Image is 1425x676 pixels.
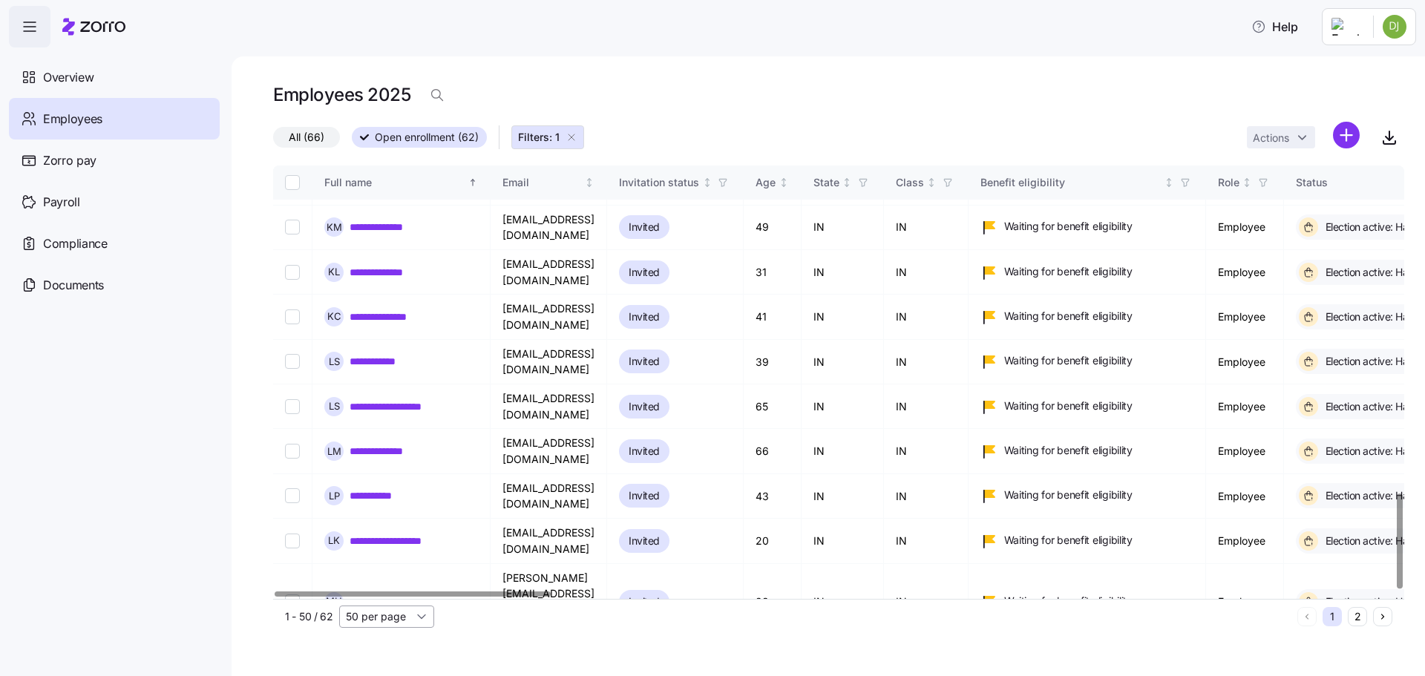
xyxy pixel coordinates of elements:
[802,519,884,563] td: IN
[43,68,94,87] span: Overview
[1333,122,1360,148] svg: add icon
[491,429,607,473] td: [EMAIL_ADDRESS][DOMAIN_NAME]
[43,193,80,211] span: Payroll
[1251,18,1298,36] span: Help
[511,125,584,149] button: Filters: 1
[491,165,607,200] th: EmailNot sorted
[1206,429,1284,473] td: Employee
[43,110,102,128] span: Employees
[1206,384,1284,429] td: Employee
[1242,177,1252,188] div: Not sorted
[884,250,969,295] td: IN
[1004,353,1133,368] span: Waiting for benefit eligibility
[285,309,300,324] input: Select record 35
[744,340,802,384] td: 39
[9,140,220,181] a: Zorro pay
[1297,607,1317,626] button: Previous page
[1373,607,1392,626] button: Next page
[328,536,340,545] span: L K
[1004,443,1133,458] span: Waiting for benefit eligibility
[802,206,884,250] td: IN
[802,340,884,384] td: IN
[491,295,607,339] td: [EMAIL_ADDRESS][DOMAIN_NAME]
[1004,309,1133,324] span: Waiting for benefit eligibility
[779,177,789,188] div: Not sorted
[1247,126,1315,148] button: Actions
[329,357,340,367] span: L S
[1206,474,1284,519] td: Employee
[43,234,108,253] span: Compliance
[502,174,582,191] div: Email
[329,491,340,501] span: L P
[802,564,884,641] td: IN
[744,295,802,339] td: 41
[491,340,607,384] td: [EMAIL_ADDRESS][DOMAIN_NAME]
[491,206,607,250] td: [EMAIL_ADDRESS][DOMAIN_NAME]
[285,534,300,548] input: Select record 40
[1206,295,1284,339] td: Employee
[584,177,594,188] div: Not sorted
[1206,340,1284,384] td: Employee
[285,265,300,280] input: Select record 34
[744,384,802,429] td: 65
[1206,165,1284,200] th: RoleNot sorted
[629,487,660,505] span: Invited
[491,250,607,295] td: [EMAIL_ADDRESS][DOMAIN_NAME]
[327,312,341,321] span: K C
[629,308,660,326] span: Invited
[884,165,969,200] th: ClassNot sorted
[491,519,607,563] td: [EMAIL_ADDRESS][DOMAIN_NAME]
[518,130,560,145] span: Filters: 1
[1253,133,1289,143] span: Actions
[744,519,802,563] td: 20
[1206,206,1284,250] td: Employee
[884,564,969,641] td: IN
[744,429,802,473] td: 66
[9,181,220,223] a: Payroll
[744,564,802,641] td: 22
[9,223,220,264] a: Compliance
[744,250,802,295] td: 31
[802,165,884,200] th: StateNot sorted
[884,519,969,563] td: IN
[1323,607,1342,626] button: 1
[619,174,699,191] div: Invitation status
[329,401,340,411] span: L S
[802,295,884,339] td: IN
[285,354,300,369] input: Select record 36
[324,174,465,191] div: Full name
[969,165,1206,200] th: Benefit eligibilityNot sorted
[285,488,300,503] input: Select record 39
[326,597,342,606] span: M H
[629,442,660,460] span: Invited
[285,399,300,414] input: Select record 37
[1239,12,1310,42] button: Help
[328,267,340,277] span: K L
[491,474,607,519] td: [EMAIL_ADDRESS][DOMAIN_NAME]
[1004,398,1133,413] span: Waiting for benefit eligibility
[285,175,300,190] input: Select all records
[744,206,802,250] td: 49
[607,165,744,200] th: Invitation statusNot sorted
[884,340,969,384] td: IN
[926,177,937,188] div: Not sorted
[285,220,300,234] input: Select record 33
[980,174,1162,191] div: Benefit eligibility
[756,174,776,191] div: Age
[312,165,491,200] th: Full nameSorted ascending
[273,83,410,106] h1: Employees 2025
[1004,533,1133,548] span: Waiting for benefit eligibility
[842,177,852,188] div: Not sorted
[629,263,660,281] span: Invited
[491,564,607,641] td: [PERSON_NAME][EMAIL_ADDRESS][PERSON_NAME][DOMAIN_NAME]
[491,384,607,429] td: [EMAIL_ADDRESS][DOMAIN_NAME]
[285,609,333,624] span: 1 - 50 / 62
[43,276,104,295] span: Documents
[1206,564,1284,641] td: Employee
[896,174,924,191] div: Class
[285,444,300,459] input: Select record 38
[43,151,96,170] span: Zorro pay
[629,352,660,370] span: Invited
[1206,250,1284,295] td: Employee
[1206,519,1284,563] td: Employee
